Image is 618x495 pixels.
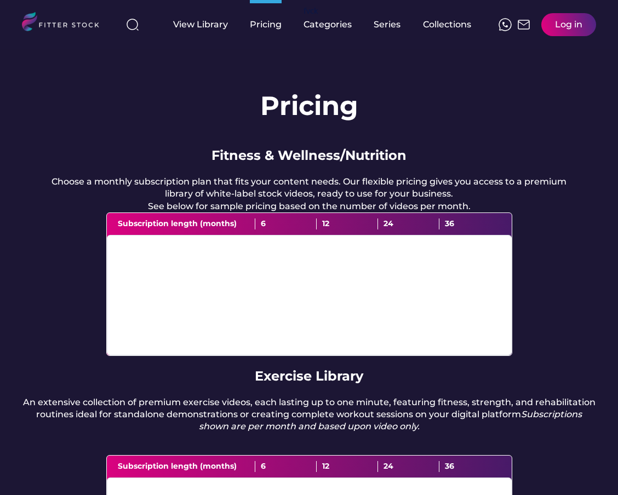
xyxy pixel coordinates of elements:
[499,18,512,31] img: meteor-icons_whatsapp%20%281%29.svg
[118,461,256,472] div: Subscription length (months)
[255,218,317,229] div: 6
[255,367,363,385] div: Exercise Library
[255,461,317,472] div: 6
[126,18,139,31] img: search-normal%203.svg
[22,12,108,34] img: LOGO.svg
[304,5,318,16] div: fvck
[439,218,501,229] div: 36
[317,461,378,472] div: 12
[22,396,596,433] div: An extensive collection of premium exercise videos, each lasting up to one minute, featuring fitn...
[423,19,471,31] div: Collections
[304,19,352,31] div: Categories
[439,461,501,472] div: 36
[378,461,439,472] div: 24
[250,19,282,31] div: Pricing
[211,146,407,165] div: Fitness & Wellness/Nutrition
[517,18,530,31] img: Frame%2051.svg
[555,19,582,31] div: Log in
[260,88,358,124] h1: Pricing
[374,19,401,31] div: Series
[118,218,256,229] div: Subscription length (months)
[317,218,378,229] div: 12
[173,19,228,31] div: View Library
[378,218,439,229] div: 24
[44,176,574,212] div: Choose a monthly subscription plan that fits your content needs. Our flexible pricing gives you a...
